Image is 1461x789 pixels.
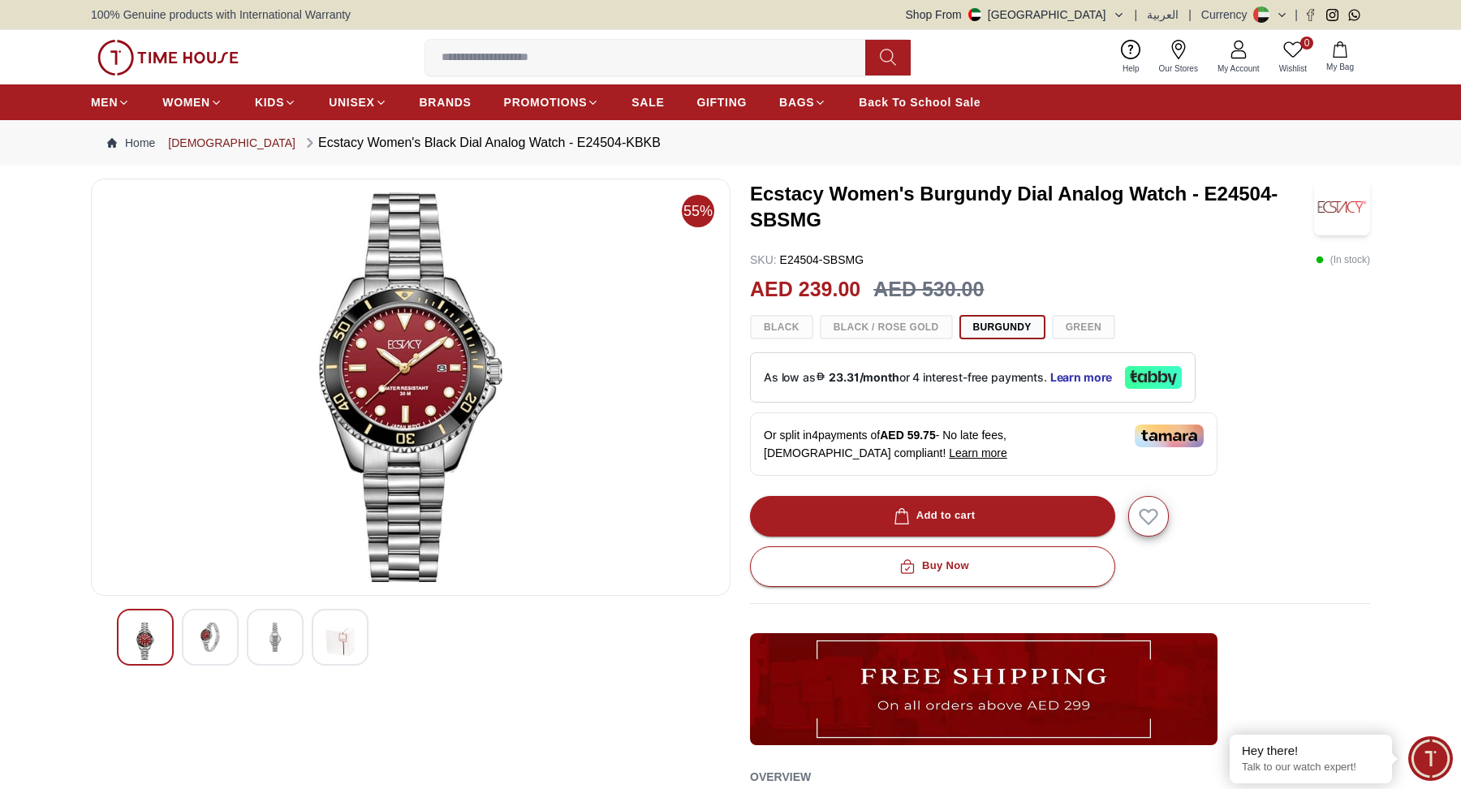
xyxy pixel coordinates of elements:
a: [DEMOGRAPHIC_DATA] [168,135,295,151]
span: BAGS [779,94,814,110]
a: BAGS [779,88,826,117]
span: BRANDS [420,94,472,110]
div: Ecstacy Women's Black Dial Analog Watch - E24504-KBKB [302,133,661,153]
span: PROMOTIONS [504,94,588,110]
button: Shop From[GEOGRAPHIC_DATA] [906,6,1125,23]
a: WOMEN [162,88,222,117]
span: Learn more [949,446,1007,459]
a: MEN [91,88,130,117]
button: My Bag [1317,38,1364,76]
img: ... [97,40,239,75]
h2: Overview [750,765,811,789]
p: ( In stock ) [1316,252,1370,268]
img: ... [750,633,1217,745]
img: Ecstacy Women's Black Dial Analog Watch - E24504-KBKB [261,623,290,652]
span: SKU : [750,253,777,266]
span: 100% Genuine products with International Warranty [91,6,351,23]
span: SALE [631,94,664,110]
a: Home [107,135,155,151]
span: GIFTING [696,94,747,110]
span: UNISEX [329,94,374,110]
img: Tamara [1135,425,1204,447]
a: GIFTING [696,88,747,117]
div: Chat Widget [1408,736,1453,781]
div: Add to cart [890,507,976,525]
img: Ecstacy Women's Black Dial Analog Watch - E24504-KBKB [105,192,717,582]
span: MEN [91,94,118,110]
span: Our Stores [1153,63,1205,75]
img: Ecstacy Women's Black Dial Analog Watch - E24504-KBKB [325,623,355,660]
span: My Account [1211,63,1266,75]
span: Wishlist [1273,63,1313,75]
span: My Bag [1320,61,1360,73]
div: Hey there! [1242,743,1380,759]
a: Whatsapp [1348,9,1360,21]
a: Facebook [1304,9,1317,21]
span: Back To School Sale [859,94,980,110]
h3: AED 530.00 [873,274,984,305]
button: Buy Now [750,546,1115,587]
a: Help [1113,37,1149,78]
h2: AED 239.00 [750,274,860,305]
a: KIDS [255,88,296,117]
button: Burgundy [959,315,1045,339]
div: Currency [1201,6,1254,23]
a: BRANDS [420,88,472,117]
span: AED 59.75 [880,429,935,442]
span: | [1188,6,1192,23]
img: Ecstacy Women's Black Dial Analog Watch - E24504-KBKB [131,623,160,660]
a: Instagram [1326,9,1338,21]
a: PROMOTIONS [504,88,600,117]
a: Back To School Sale [859,88,980,117]
img: Ecstacy Women's Burgundy Dial Analog Watch - E24504-SBSMG [1314,179,1370,235]
a: UNISEX [329,88,386,117]
h3: Ecstacy Women's Burgundy Dial Analog Watch - E24504-SBSMG [750,181,1314,233]
nav: Breadcrumb [91,120,1370,166]
div: Buy Now [896,557,969,576]
span: 55% [682,195,714,227]
a: SALE [631,88,664,117]
a: 0Wishlist [1269,37,1317,78]
a: Our Stores [1149,37,1208,78]
span: WOMEN [162,94,210,110]
p: Talk to our watch expert! [1242,761,1380,774]
div: Or split in 4 payments of - No late fees, [DEMOGRAPHIC_DATA] compliant! [750,412,1217,476]
span: 0 [1300,37,1313,50]
span: | [1295,6,1298,23]
span: Help [1116,63,1146,75]
img: United Arab Emirates [968,8,981,21]
p: E24504-SBSMG [750,252,864,268]
img: Ecstacy Women's Black Dial Analog Watch - E24504-KBKB [196,623,225,652]
span: | [1135,6,1138,23]
span: KIDS [255,94,284,110]
button: Add to cart [750,496,1115,537]
button: العربية [1147,6,1179,23]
